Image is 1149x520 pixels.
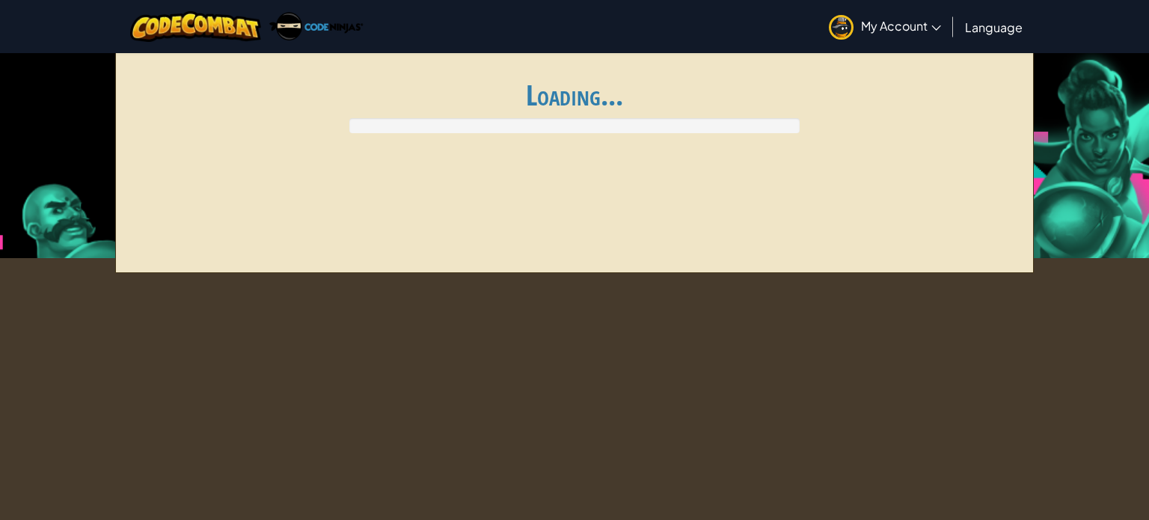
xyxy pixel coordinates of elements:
[821,3,949,50] a: My Account
[861,18,941,34] span: My Account
[269,11,364,42] img: Code Ninjas logo
[829,15,854,40] img: avatar
[130,11,261,42] img: CodeCombat logo
[125,79,1025,111] h1: Loading...
[957,7,1030,47] a: Language
[965,19,1023,35] span: Language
